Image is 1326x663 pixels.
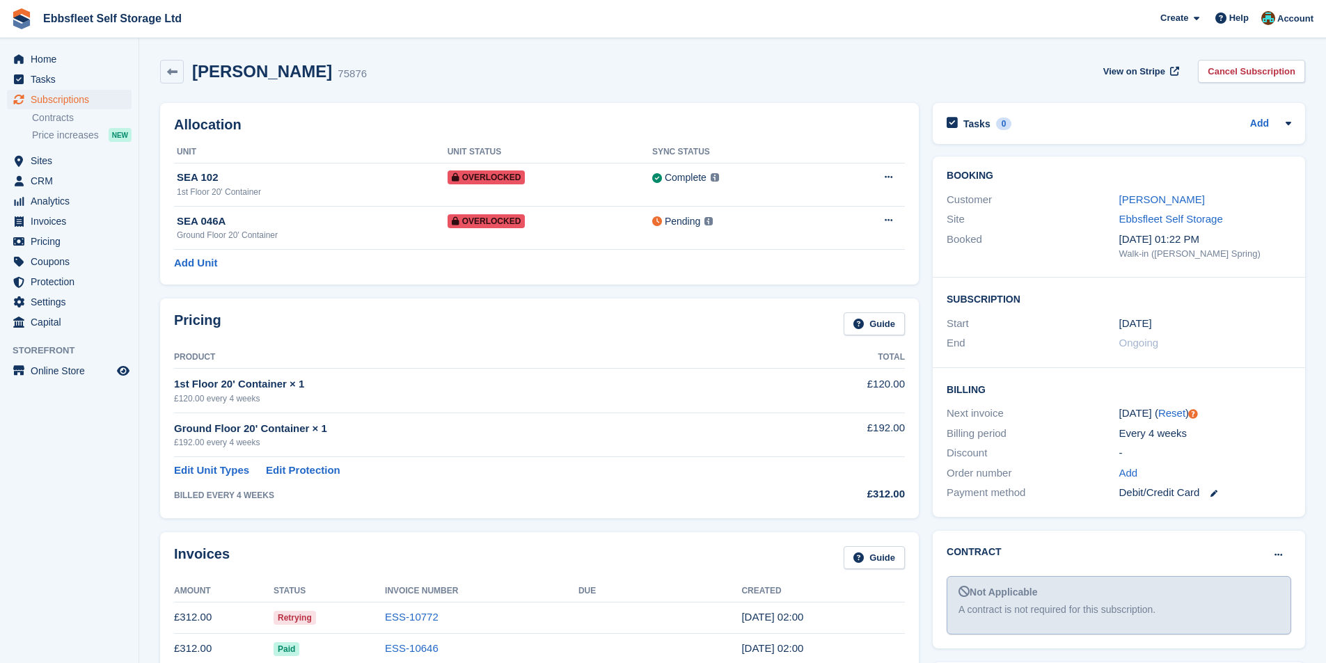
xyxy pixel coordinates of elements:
div: Walk-in ([PERSON_NAME] Spring) [1119,247,1291,261]
h2: [PERSON_NAME] [192,62,332,81]
h2: Booking [947,170,1291,182]
div: - [1119,445,1291,461]
a: Add [1250,116,1269,132]
div: Complete [665,170,707,185]
th: Sync Status [652,141,828,163]
span: Capital [31,312,114,332]
a: Add [1119,465,1138,481]
a: Reset [1158,407,1185,419]
th: Total [770,346,905,369]
div: 1st Floor 20' Container [177,186,448,198]
td: £120.00 [770,369,905,413]
div: A contract is not required for this subscription. [958,602,1279,617]
h2: Tasks [963,118,990,130]
div: Discount [947,445,1119,461]
th: Unit [174,141,448,163]
time: 2025-07-20 01:00:31 UTC [741,642,803,654]
a: menu [7,312,132,332]
div: SEA 046A [177,214,448,230]
a: menu [7,151,132,170]
td: £192.00 [770,413,905,456]
div: [DATE] ( ) [1119,406,1291,422]
a: ESS-10772 [385,611,439,623]
span: CRM [31,171,114,191]
div: Payment method [947,485,1119,501]
div: SEA 102 [177,170,448,186]
span: Paid [274,642,299,656]
th: Product [174,346,770,369]
h2: Subscription [947,291,1291,305]
div: Order number [947,465,1119,481]
a: Price increases NEW [32,127,132,143]
span: Invoices [31,211,114,231]
a: Edit Protection [266,463,340,479]
time: 2025-08-17 01:00:02 UTC [741,611,803,623]
span: Ongoing [1119,337,1159,349]
span: Analytics [31,191,114,211]
div: Pending [665,214,700,229]
div: £120.00 every 4 weeks [174,392,770,405]
span: Subscriptions [31,90,114,109]
span: Help [1229,11,1249,25]
a: menu [7,232,132,251]
span: Pricing [31,232,114,251]
span: Protection [31,272,114,291]
span: Create [1160,11,1188,25]
span: Overlocked [448,170,526,184]
a: Edit Unit Types [174,463,249,479]
a: Guide [844,546,905,569]
a: menu [7,252,132,271]
div: NEW [109,128,132,142]
span: Price increases [32,129,99,142]
span: Storefront [13,344,139,358]
a: menu [7,90,132,109]
div: £312.00 [770,486,905,502]
div: Customer [947,192,1119,208]
div: Debit/Credit Card [1119,485,1291,501]
div: 0 [996,118,1012,130]
span: Retrying [274,611,316,625]
div: Every 4 weeks [1119,426,1291,442]
span: Online Store [31,361,114,381]
a: menu [7,361,132,381]
div: £192.00 every 4 weeks [174,436,770,449]
div: Start [947,316,1119,332]
div: 1st Floor 20' Container × 1 [174,376,770,392]
a: View on Stripe [1098,60,1182,83]
img: icon-info-grey-7440780725fd019a000dd9b08b2336e03edf1995a4989e88bcd33f0948082b44.svg [711,173,719,182]
div: Site [947,211,1119,227]
span: Settings [31,292,114,312]
a: Ebbsfleet Self Storage [1119,213,1223,225]
a: menu [7,272,132,291]
div: Billing period [947,426,1119,442]
time: 2025-03-30 01:00:00 UTC [1119,316,1152,332]
th: Created [741,580,905,602]
a: Cancel Subscription [1198,60,1305,83]
div: Ground Floor 20' Container × 1 [174,421,770,437]
a: menu [7,70,132,89]
a: menu [7,171,132,191]
th: Unit Status [448,141,652,163]
a: menu [7,292,132,312]
a: Add Unit [174,255,217,271]
a: menu [7,191,132,211]
td: £312.00 [174,602,274,633]
h2: Contract [947,545,1002,559]
div: Next invoice [947,406,1119,422]
h2: Billing [947,382,1291,396]
h2: Pricing [174,312,221,335]
span: Account [1277,12,1313,26]
span: Home [31,49,114,69]
span: View on Stripe [1103,65,1165,79]
a: [PERSON_NAME] [1119,193,1205,205]
div: Not Applicable [958,585,1279,600]
span: Coupons [31,252,114,271]
div: End [947,335,1119,351]
img: icon-info-grey-7440780725fd019a000dd9b08b2336e03edf1995a4989e88bcd33f0948082b44.svg [704,217,713,225]
a: Contracts [32,111,132,125]
th: Amount [174,580,274,602]
th: Due [578,580,742,602]
h2: Invoices [174,546,230,569]
span: Tasks [31,70,114,89]
img: George Spring [1261,11,1275,25]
